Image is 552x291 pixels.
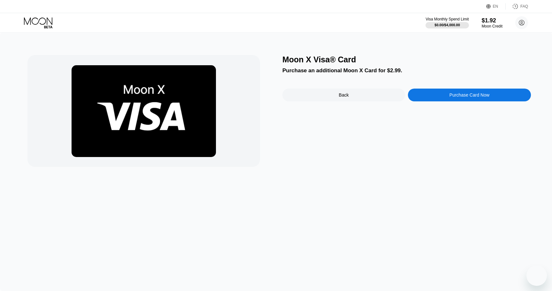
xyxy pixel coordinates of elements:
[408,89,531,101] div: Purchase Card Now
[434,23,460,27] div: $0.00 / $4,000.00
[482,17,502,24] div: $1.92
[425,17,469,21] div: Visa Monthly Spend Limit
[339,92,349,98] div: Back
[506,3,528,10] div: FAQ
[493,4,498,9] div: EN
[282,89,405,101] div: Back
[482,17,502,28] div: $1.92Moon Credit
[425,17,469,28] div: Visa Monthly Spend Limit$0.00/$4,000.00
[520,4,528,9] div: FAQ
[282,55,531,64] div: Moon X Visa® Card
[282,67,531,74] div: Purchase an additional Moon X Card for $2.99.
[526,265,547,286] iframe: Schaltfläche zum Öffnen des Messaging-Fensters
[486,3,506,10] div: EN
[449,92,489,98] div: Purchase Card Now
[482,24,502,28] div: Moon Credit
